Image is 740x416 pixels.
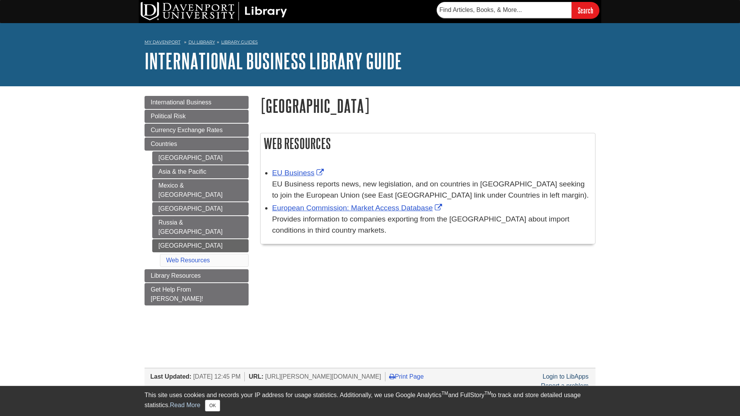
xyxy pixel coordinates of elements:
div: EU Business reports news, new legislation, and on countries in [GEOGRAPHIC_DATA] seeking to join ... [272,179,591,201]
a: Link opens in new window [272,169,326,177]
div: Guide Page Menu [145,96,249,305]
div: Provides information to companies exporting from the [GEOGRAPHIC_DATA] about import conditions in... [272,214,591,236]
a: International Business Library Guide [145,49,402,73]
span: Political Risk [151,113,186,119]
a: Link opens in new window [272,204,444,212]
h2: Web Resources [261,133,595,154]
a: Russia & [GEOGRAPHIC_DATA] [152,216,249,238]
span: Countries [151,141,177,147]
a: Mexico & [GEOGRAPHIC_DATA] [152,179,249,201]
a: Countries [145,138,249,151]
span: International Business [151,99,211,106]
a: Web Resources [166,257,210,263]
div: This site uses cookies and records your IP address for usage statistics. Additionally, we use Goo... [145,391,595,411]
button: Close [205,400,220,411]
span: [DATE] 12:45 PM [193,373,240,380]
a: Currency Exchange Rates [145,124,249,137]
img: DU Library [141,2,287,20]
a: Library Resources [145,269,249,282]
span: Currency Exchange Rates [151,127,223,133]
a: My Davenport [145,39,180,45]
input: Search [572,2,599,18]
sup: TM [441,391,448,396]
a: Library Guides [221,39,258,45]
a: Get Help From [PERSON_NAME]! [145,283,249,305]
a: International Business [145,96,249,109]
a: [GEOGRAPHIC_DATA] [152,239,249,252]
a: DU Library [188,39,215,45]
sup: TM [484,391,491,396]
a: [GEOGRAPHIC_DATA] [152,151,249,164]
span: Last Updated: [150,373,192,380]
nav: breadcrumb [145,37,595,49]
span: Get Help From [PERSON_NAME]! [151,286,203,302]
a: Asia & the Pacific [152,165,249,178]
span: URL: [249,373,263,380]
i: Print Page [389,373,395,379]
a: Read More [170,402,200,408]
h1: [GEOGRAPHIC_DATA] [260,96,595,116]
form: Searches DU Library's articles, books, and more [437,2,599,18]
span: [URL][PERSON_NAME][DOMAIN_NAME] [265,373,381,380]
a: Login to LibApps [543,373,589,380]
a: Report a problem [541,382,589,389]
input: Find Articles, Books, & More... [437,2,572,18]
a: Political Risk [145,110,249,123]
a: Print Page [389,373,424,380]
a: [GEOGRAPHIC_DATA] [152,202,249,215]
span: Library Resources [151,272,201,279]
